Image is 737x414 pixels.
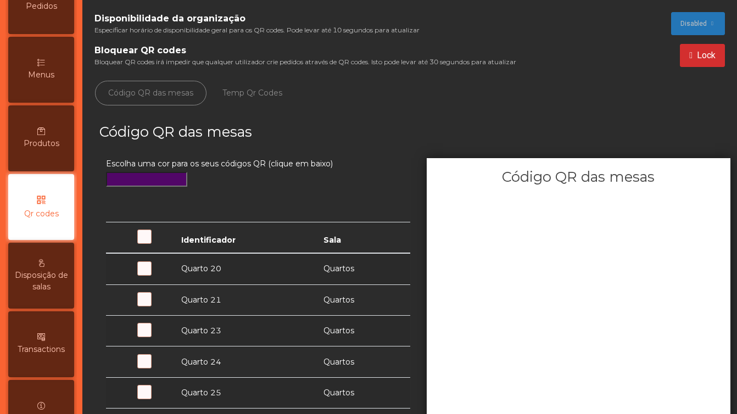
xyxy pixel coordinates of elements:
[24,208,59,220] span: Qr codes
[680,44,725,67] button: Lock
[94,25,420,35] span: Especificar horário de disponibilidade geral para os QR codes. Pode levar até 10 segundos para at...
[317,315,410,346] td: Quartos
[94,57,516,67] span: Bloquear QR codes irá impedir que qualquer utilizador crie pedidos através de QR codes. Isto pode...
[175,284,317,315] td: Quarto 21
[175,377,317,408] td: Quarto 25
[18,344,65,355] span: Transactions
[26,1,57,12] span: Pedidos
[317,284,410,315] td: Quartos
[94,44,516,57] span: Bloquear QR codes
[94,12,420,25] span: Disponibilidade da organização
[317,222,410,253] th: Sala
[175,253,317,284] td: Quarto 20
[317,377,410,408] td: Quartos
[99,122,407,142] h3: Código QR das mesas
[680,19,707,29] span: Disabled
[175,222,317,253] th: Identificador
[95,81,206,105] a: Código QR das mesas
[317,253,410,284] td: Quartos
[317,346,410,377] td: Quartos
[427,167,731,187] h3: Código QR das mesas
[36,194,47,205] i: qr_code
[28,69,54,81] span: Menus
[106,158,333,170] label: Escolha uma cor para os seus códigos QR (clique em baixo)
[175,346,317,377] td: Quarto 24
[209,81,295,105] a: Temp Qr Codes
[24,138,59,149] span: Produtos
[11,270,71,293] span: Disposição de salas
[697,49,716,62] span: Lock
[671,12,725,35] button: Disabled
[175,315,317,346] td: Quarto 23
